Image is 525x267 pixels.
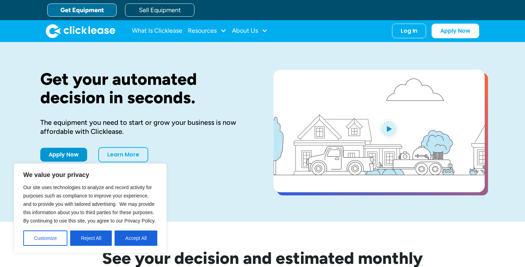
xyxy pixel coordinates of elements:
[188,24,226,38] div: Resources
[46,24,115,38] a: home
[98,147,148,162] a: Learn More
[132,24,182,38] a: What Is Clicklease
[47,3,117,17] a: Get Equipment
[70,230,112,246] button: Reject All
[40,70,251,107] h1: Get your automated decision in seconds.
[232,24,268,38] div: About Us
[432,24,479,38] a: Apply Now
[125,3,194,17] a: Sell Equipment
[23,185,156,224] span: Our site uses technologies to analyze and record activity for purposes such as compliance to impr...
[274,70,485,192] a: open lightbox
[401,27,417,34] div: Log In
[40,118,251,136] div: The equipment you need to start or grow your business is now affordable with Clicklease.
[14,163,167,253] div: We value your privacy
[40,148,87,162] a: Apply Now
[46,24,115,38] img: Clicklease logo
[23,230,67,246] button: Customize
[115,230,157,246] button: Accept All
[23,171,157,179] p: We value your privacy
[379,119,398,138] img: Blue play button logo on a light blue circular background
